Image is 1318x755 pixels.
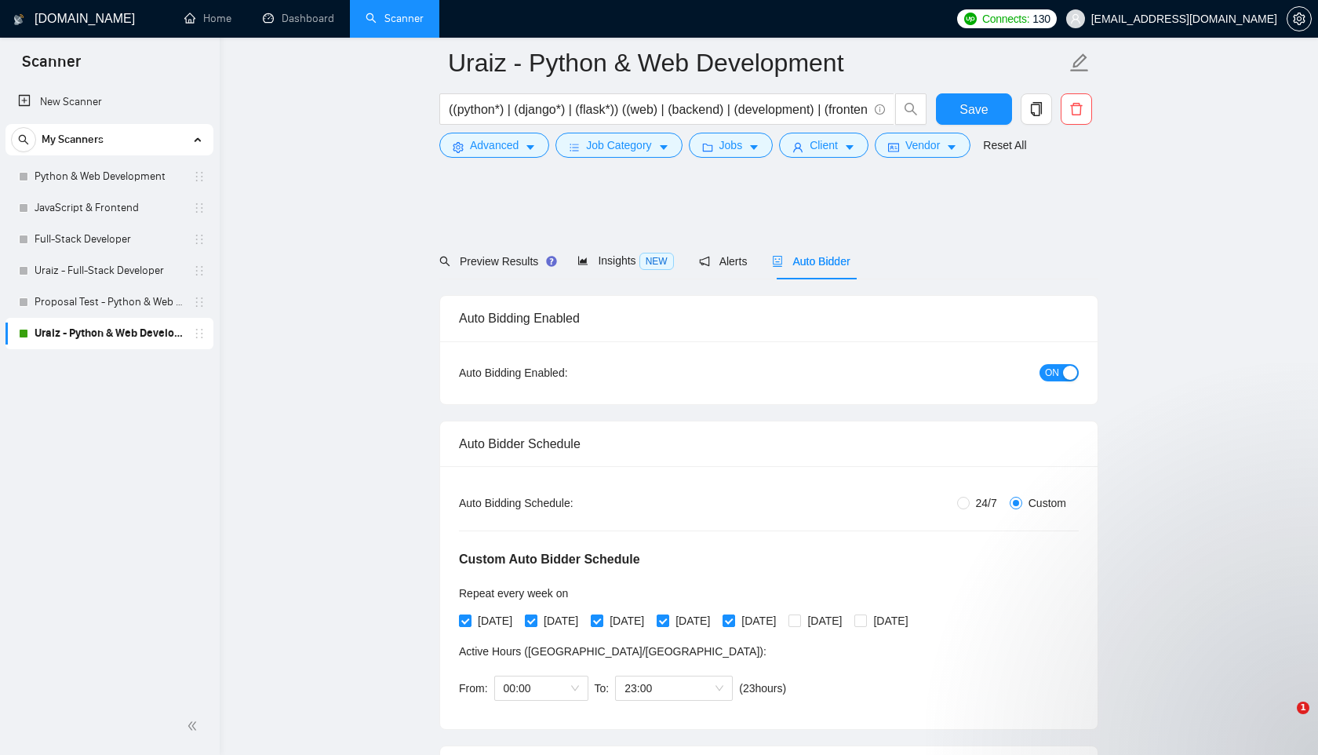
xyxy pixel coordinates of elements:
[35,318,184,349] a: Uraiz - Python & Web Development
[459,296,1079,341] div: Auto Bidding Enabled
[459,645,766,658] span: Active Hours ( [GEOGRAPHIC_DATA]/[GEOGRAPHIC_DATA] ):
[35,192,184,224] a: JavaScript & Frontend
[1021,102,1051,116] span: copy
[12,134,35,145] span: search
[875,104,885,115] span: info-circle
[459,494,665,512] div: Auto Bidding Schedule:
[792,141,803,153] span: user
[748,141,759,153] span: caret-down
[13,7,24,32] img: logo
[603,612,650,629] span: [DATE]
[187,718,202,734] span: double-left
[772,256,783,267] span: robot
[896,102,926,116] span: search
[875,133,970,158] button: idcardVendorcaret-down
[193,296,206,308] span: holder
[1032,10,1050,27] span: 130
[459,587,568,600] span: Repeat every week on
[658,141,669,153] span: caret-down
[1061,93,1092,125] button: delete
[1022,494,1072,512] span: Custom
[366,12,424,25] a: searchScanner
[453,141,464,153] span: setting
[699,256,710,267] span: notification
[689,133,774,158] button: folderJobscaret-down
[471,612,519,629] span: [DATE]
[569,141,580,153] span: bars
[5,124,213,349] li: My Scanners
[801,612,848,629] span: [DATE]
[719,137,743,154] span: Jobs
[5,86,213,118] li: New Scanner
[193,327,206,340] span: holder
[983,137,1026,154] a: Reset All
[35,224,184,255] a: Full-Stack Developer
[624,677,723,700] span: 23:00
[448,43,1066,82] input: Scanner name...
[11,127,36,152] button: search
[537,612,584,629] span: [DATE]
[459,364,665,381] div: Auto Bidding Enabled:
[459,421,1079,466] div: Auto Bidder Schedule
[586,137,651,154] span: Job Category
[905,137,940,154] span: Vendor
[525,141,536,153] span: caret-down
[779,133,868,158] button: userClientcaret-down
[459,682,488,695] span: From:
[193,202,206,214] span: holder
[193,170,206,183] span: holder
[739,682,786,695] span: ( 23 hours)
[439,255,552,268] span: Preview Results
[669,612,716,629] span: [DATE]
[1045,364,1059,381] span: ON
[1265,702,1302,739] iframe: Intercom live chat
[844,141,855,153] span: caret-down
[577,255,588,266] span: area-chart
[9,50,93,83] span: Scanner
[970,494,1003,512] span: 24/7
[18,86,201,118] a: New Scanner
[639,253,674,270] span: NEW
[544,254,559,268] div: Tooltip anchor
[595,682,610,695] span: To:
[35,161,184,192] a: Python & Web Development
[193,233,206,246] span: holder
[193,264,206,277] span: holder
[1287,13,1312,25] a: setting
[895,93,927,125] button: search
[439,256,450,267] span: search
[263,12,334,25] a: dashboardDashboard
[42,124,104,155] span: My Scanners
[959,100,988,119] span: Save
[810,137,838,154] span: Client
[1061,102,1091,116] span: delete
[449,100,868,119] input: Search Freelance Jobs...
[888,141,899,153] span: idcard
[735,612,782,629] span: [DATE]
[936,93,1012,125] button: Save
[555,133,682,158] button: barsJob Categorycaret-down
[184,12,231,25] a: homeHome
[459,550,640,569] h5: Custom Auto Bidder Schedule
[470,137,519,154] span: Advanced
[577,254,673,267] span: Insights
[35,286,184,318] a: Proposal Test - Python & Web Development
[964,13,977,25] img: upwork-logo.png
[439,133,549,158] button: settingAdvancedcaret-down
[1287,13,1311,25] span: setting
[772,255,850,268] span: Auto Bidder
[1069,53,1090,73] span: edit
[867,612,914,629] span: [DATE]
[699,255,748,268] span: Alerts
[504,677,579,700] span: 00:00
[1070,13,1081,24] span: user
[1021,93,1052,125] button: copy
[702,141,713,153] span: folder
[982,10,1029,27] span: Connects:
[35,255,184,286] a: Uraiz - Full-Stack Developer
[1297,702,1309,714] span: 1
[946,141,957,153] span: caret-down
[1287,6,1312,31] button: setting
